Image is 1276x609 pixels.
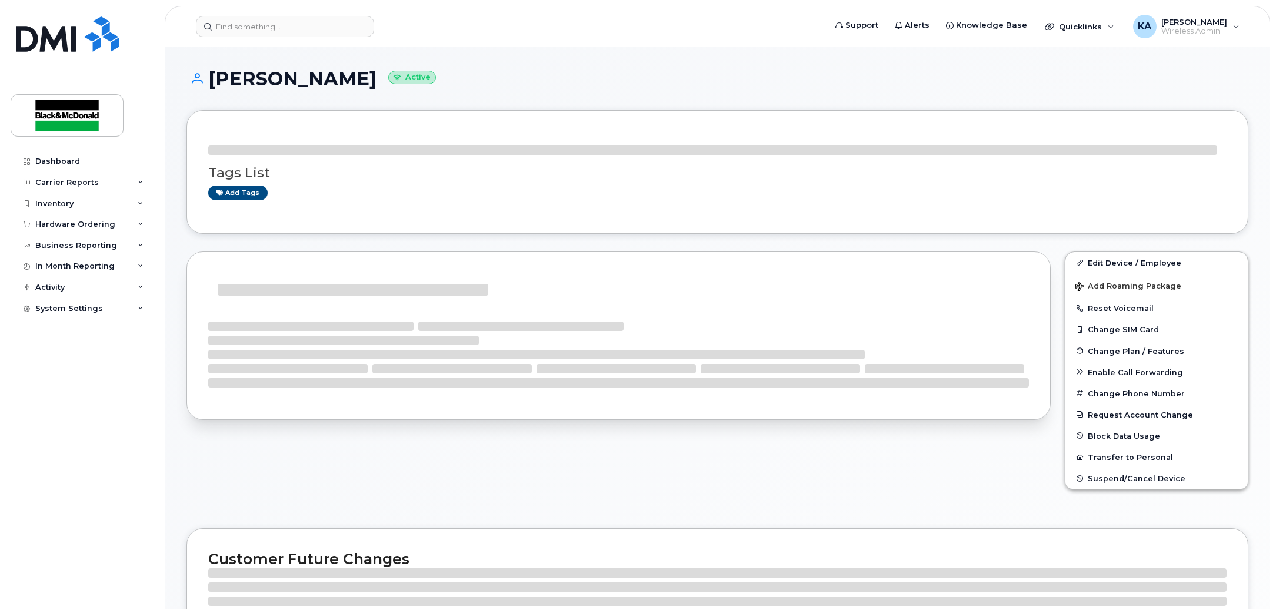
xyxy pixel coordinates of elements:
[208,166,1227,180] h3: Tags List
[1065,468,1248,489] button: Suspend/Cancel Device
[208,550,1227,568] h2: Customer Future Changes
[1065,425,1248,446] button: Block Data Usage
[1065,404,1248,425] button: Request Account Change
[1065,340,1248,362] button: Change Plan / Features
[1065,319,1248,340] button: Change SIM Card
[186,68,1248,89] h1: [PERSON_NAME]
[1065,252,1248,273] a: Edit Device / Employee
[1065,362,1248,383] button: Enable Call Forwarding
[1088,368,1183,376] span: Enable Call Forwarding
[1065,273,1248,297] button: Add Roaming Package
[208,186,268,200] a: Add tags
[1088,346,1184,355] span: Change Plan / Features
[1065,446,1248,468] button: Transfer to Personal
[388,71,436,84] small: Active
[1075,282,1181,293] span: Add Roaming Package
[1088,474,1185,483] span: Suspend/Cancel Device
[1065,383,1248,404] button: Change Phone Number
[1065,297,1248,319] button: Reset Voicemail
